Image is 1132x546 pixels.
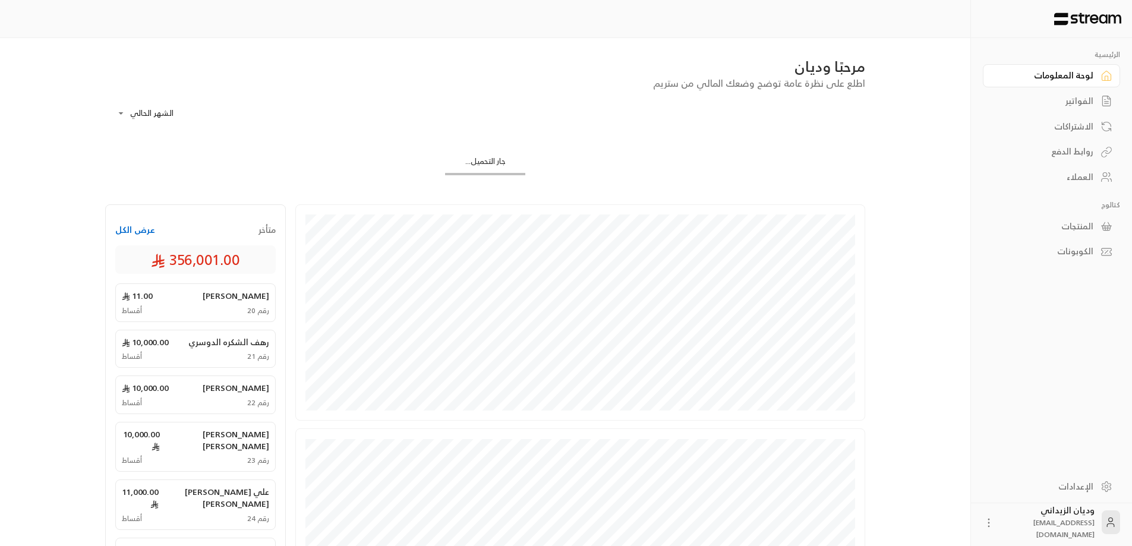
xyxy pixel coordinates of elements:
a: الإعدادات [983,475,1120,498]
span: رقم 21 [247,352,269,361]
span: متأخر [258,224,276,236]
div: الشهر الحالي [111,98,200,129]
span: رقم 22 [247,398,269,408]
span: 11,000.00 [122,486,159,510]
span: 11.00 [122,290,153,302]
p: الرئيسية [983,50,1120,59]
div: وديان الزيداني [1002,504,1095,540]
img: Logo [1053,12,1122,26]
span: 356,001.00 [151,250,240,269]
span: [PERSON_NAME] [203,382,269,394]
a: الكوبونات [983,240,1120,263]
div: الكوبونات [998,245,1093,257]
span: علي [PERSON_NAME] [PERSON_NAME] [159,486,269,510]
span: رقم 24 [247,514,269,523]
span: رقم 23 [247,456,269,465]
div: العملاء [998,171,1093,183]
div: الفواتير [998,95,1093,107]
span: أقساط [122,456,142,465]
span: أقساط [122,514,142,523]
a: روابط الدفع [983,140,1120,163]
div: جار التحميل... [445,156,525,173]
span: رهف الشكره الدوسري [188,336,269,348]
p: كتالوج [983,200,1120,210]
button: عرض الكل [115,224,155,236]
span: أقساط [122,306,142,315]
div: لوحة المعلومات [998,70,1093,81]
span: 10,000.00 [122,336,169,348]
div: روابط الدفع [998,146,1093,157]
div: الاشتراكات [998,121,1093,132]
span: 10,000.00 [122,428,160,452]
span: أقساط [122,398,142,408]
span: أقساط [122,352,142,361]
span: [PERSON_NAME] [PERSON_NAME] [160,428,269,452]
span: اطلع على نظرة عامة توضح وضعك المالي من ستريم [653,75,865,91]
a: الاشتراكات [983,115,1120,138]
a: المنتجات [983,214,1120,238]
div: الإعدادات [998,481,1093,493]
span: [PERSON_NAME] [203,290,269,302]
span: رقم 20 [247,306,269,315]
a: العملاء [983,166,1120,189]
span: [EMAIL_ADDRESS][DOMAIN_NAME] [1033,516,1095,541]
a: لوحة المعلومات [983,64,1120,87]
div: المنتجات [998,220,1093,232]
span: 10,000.00 [122,382,169,394]
div: مرحبًا وديان [105,57,865,76]
a: الفواتير [983,90,1120,113]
